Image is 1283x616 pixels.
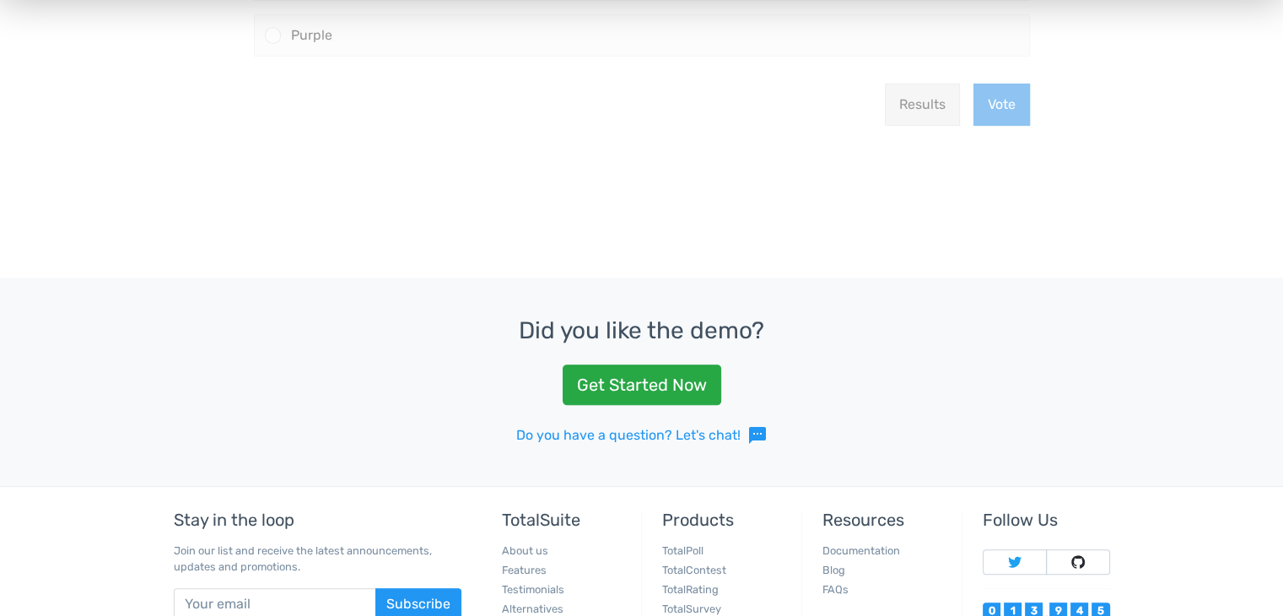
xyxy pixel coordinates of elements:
[1008,555,1022,569] img: Follow TotalSuite on Twitter
[747,425,768,446] span: sms
[174,543,461,575] p: Join our list and receive the latest announcements, updates and promotions.
[1071,555,1085,569] img: Follow TotalSuite on Github
[822,564,845,576] a: Blog
[662,511,789,529] h5: Products
[662,564,726,576] a: TotalContest
[662,583,719,596] a: TotalRating
[983,511,1109,529] h5: Follow Us
[502,564,547,576] a: Features
[662,602,721,615] a: TotalSurvey
[822,511,949,529] h5: Resources
[822,544,900,557] a: Documentation
[502,602,563,615] a: Alternatives
[40,318,1243,344] h3: Did you like the demo?
[502,583,564,596] a: Testimonials
[502,544,548,557] a: About us
[822,583,849,596] a: FAQs
[563,365,721,405] a: Get Started Now
[662,544,703,557] a: TotalPoll
[516,425,768,446] a: Do you have a question? Let's chat!sms
[174,511,461,529] h5: Stay in the loop
[502,511,628,529] h5: TotalSuite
